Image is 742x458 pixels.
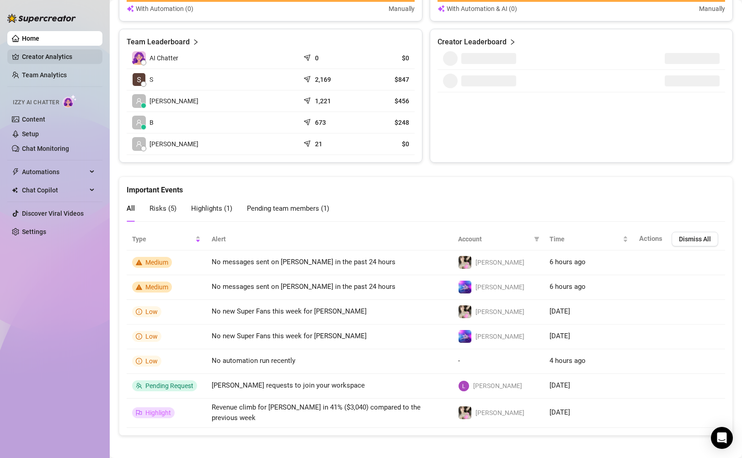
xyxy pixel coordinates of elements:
span: [PERSON_NAME] [149,139,198,149]
span: Pending team members ( 1 ) [247,204,329,213]
span: send [304,117,313,126]
span: Izzy AI Chatter [13,98,59,107]
span: user [136,141,142,147]
span: Low [145,357,158,365]
span: No new Super Fans this week for [PERSON_NAME] [212,332,367,340]
span: 4 hours ago [550,357,586,365]
span: warning [136,259,142,266]
span: team [136,383,142,389]
span: No messages sent on [PERSON_NAME] in the past 24 hours [212,282,395,291]
span: Actions [639,234,662,243]
a: Discover Viral Videos [22,210,84,217]
span: Low [145,308,158,315]
span: Type [132,234,193,244]
img: Emily [459,281,471,293]
article: Manually [699,4,725,14]
img: logo-BBDzfeDw.svg [7,14,76,23]
span: S [149,75,153,85]
img: Emily [459,305,471,318]
span: No new Super Fans this week for [PERSON_NAME] [212,307,367,315]
span: [PERSON_NAME] requests to join your workspace [212,381,365,389]
article: 2,169 [315,75,331,84]
a: Chat Monitoring [22,145,69,152]
img: Lindsay Demeola [459,381,469,391]
article: With Automation (0) [136,4,193,14]
span: right [509,37,516,48]
span: [PERSON_NAME] [475,308,524,315]
span: send [304,74,313,83]
article: 1,221 [315,96,331,106]
span: info-circle [136,358,142,364]
span: send [304,95,313,104]
img: Emily [459,330,471,343]
th: Type [127,228,206,250]
img: Emily [459,406,471,419]
span: 6 hours ago [550,258,586,266]
img: izzy-ai-chatter-avatar-DDCN_rTZ.svg [132,51,146,65]
img: AI Chatter [63,95,77,108]
span: thunderbolt [12,168,19,176]
span: No automation run recently [212,357,295,365]
span: [DATE] [550,381,570,389]
span: [PERSON_NAME] [475,333,524,340]
span: - [458,357,460,365]
span: Account [458,234,530,244]
span: warning [136,284,142,290]
span: Time [550,234,621,244]
span: [PERSON_NAME] [475,259,524,266]
img: Chat Copilot [12,187,18,193]
span: Chat Copilot [22,183,87,197]
span: flag [136,410,142,416]
span: filter [532,232,541,246]
div: Important Events [127,177,725,196]
a: Creator Analytics [22,49,95,64]
img: S [133,73,145,86]
span: send [304,138,313,147]
article: 0 [315,53,319,63]
span: [PERSON_NAME] [149,96,198,106]
span: Medium [145,259,168,266]
span: All [127,204,135,213]
span: info-circle [136,333,142,340]
span: send [304,52,313,61]
article: 673 [315,118,326,127]
span: info-circle [136,309,142,315]
span: [DATE] [550,332,570,340]
article: Creator Leaderboard [438,37,507,48]
a: Content [22,116,45,123]
th: Time [544,228,634,250]
span: user [136,98,142,104]
span: No messages sent on [PERSON_NAME] in the past 24 hours [212,258,395,266]
a: Team Analytics [22,71,67,79]
span: Low [145,333,158,340]
img: svg%3e [438,4,445,14]
span: [PERSON_NAME] [475,409,524,416]
button: Dismiss All [672,232,718,246]
span: Highlights ( 1 ) [191,204,232,213]
span: Revenue climb for [PERSON_NAME] in 41% ($3,040) compared to the previous week [212,403,421,422]
article: With Automation & AI (0) [447,4,517,14]
span: AI Chatter [149,53,178,63]
article: Team Leaderboard [127,37,190,48]
article: $0 [363,139,409,149]
a: Settings [22,228,46,235]
span: Highlight [145,409,171,416]
img: svg%3e [127,4,134,14]
article: Manually [389,4,415,14]
span: Risks ( 5 ) [149,204,176,213]
span: right [192,37,199,48]
a: Home [22,35,39,42]
span: B [149,117,154,128]
article: $847 [363,75,409,84]
span: 6 hours ago [550,282,586,291]
span: [PERSON_NAME] [475,283,524,291]
span: Automations [22,165,87,179]
span: [DATE] [550,408,570,416]
article: $248 [363,118,409,127]
span: Dismiss All [679,235,711,243]
span: [DATE] [550,307,570,315]
img: Emily [459,256,471,269]
article: $0 [363,53,409,63]
th: Alert [206,228,453,250]
span: [PERSON_NAME] [473,381,522,391]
